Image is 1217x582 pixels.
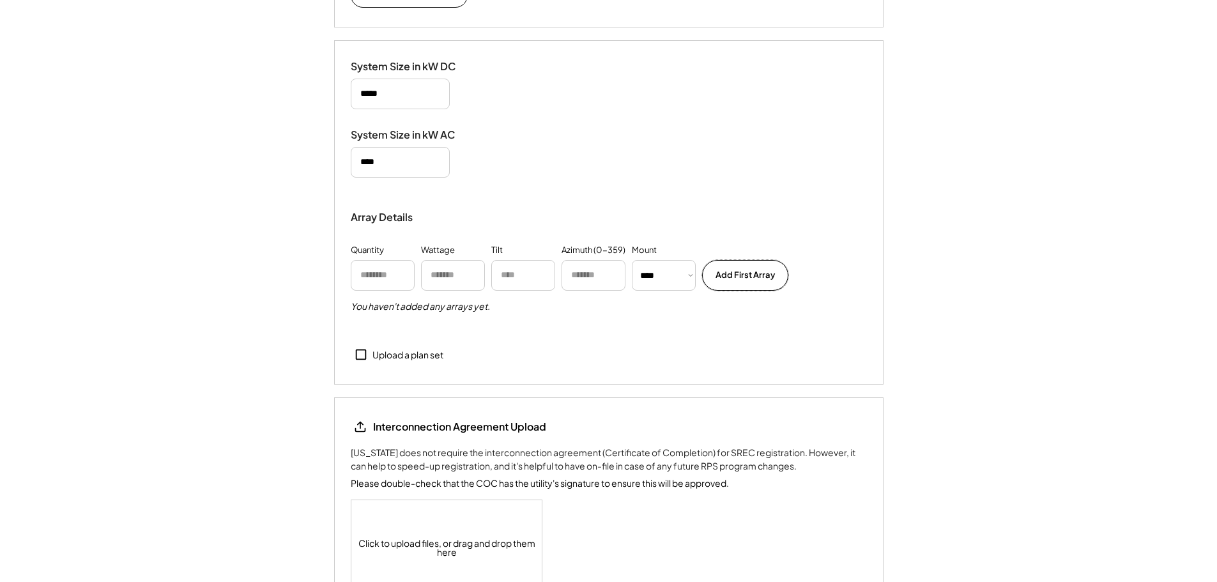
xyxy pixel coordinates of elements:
[351,300,490,313] h5: You haven't added any arrays yet.
[632,244,657,257] div: Mount
[421,244,455,257] div: Wattage
[351,60,478,73] div: System Size in kW DC
[373,420,546,434] div: Interconnection Agreement Upload
[372,349,443,362] div: Upload a plan set
[562,244,625,257] div: Azimuth (0-359)
[491,244,503,257] div: Tilt
[351,128,478,142] div: System Size in kW AC
[702,260,788,291] button: Add First Array
[351,210,415,225] div: Array Details
[351,477,729,490] div: Please double-check that the COC has the utility's signature to ensure this will be approved.
[351,244,384,257] div: Quantity
[351,446,867,473] div: [US_STATE] does not require the interconnection agreement (Certificate of Completion) for SREC re...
